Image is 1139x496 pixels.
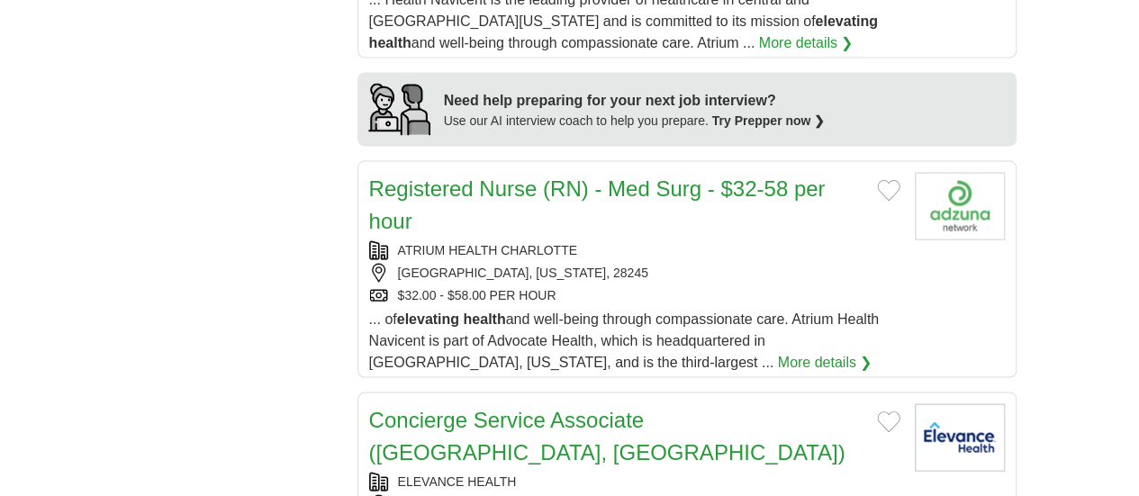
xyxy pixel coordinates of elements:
[398,474,517,489] a: ELEVANCE HEALTH
[369,241,900,260] div: ATRIUM HEALTH CHARLOTTE
[444,112,826,131] div: Use our AI interview coach to help you prepare.
[759,32,854,54] a: More details ❯
[444,90,826,112] div: Need help preparing for your next job interview?
[915,404,1005,472] img: Elevance Health logo
[877,180,900,202] button: Add to favorite jobs
[369,408,845,464] a: Concierge Service Associate ([GEOGRAPHIC_DATA], [GEOGRAPHIC_DATA])
[369,264,900,283] div: [GEOGRAPHIC_DATA], [US_STATE], 28245
[463,311,505,327] strong: health
[369,286,900,305] div: $32.00 - $58.00 PER HOUR
[712,113,826,128] a: Try Prepper now ❯
[369,176,826,233] a: Registered Nurse (RN) - Med Surg - $32-58 per hour
[877,411,900,433] button: Add to favorite jobs
[778,352,872,374] a: More details ❯
[369,35,411,50] strong: health
[915,173,1005,240] img: Company logo
[815,14,877,29] strong: elevating
[397,311,459,327] strong: elevating
[369,311,880,370] span: ... of and well-being through compassionate care. Atrium Health Navicent is part of Advocate Heal...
